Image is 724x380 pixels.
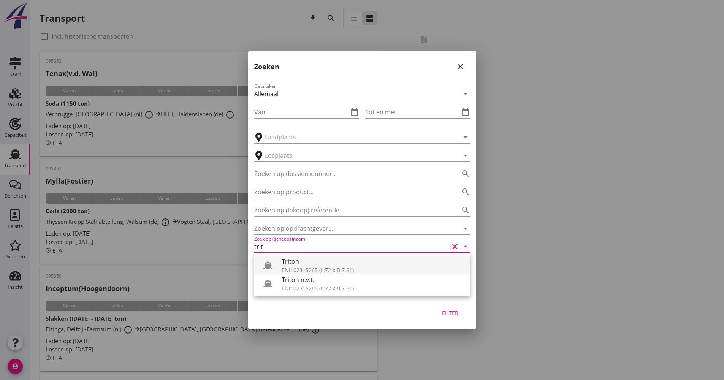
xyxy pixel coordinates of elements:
[461,187,470,196] i: search
[440,309,461,317] div: Filter
[282,266,464,274] div: ENI: 02315265 (L:72 x B:7.61)
[265,149,449,161] input: Losplaats
[254,90,279,97] div: Allemaal
[461,242,470,251] i: arrow_drop_down
[254,204,449,216] input: Zoeken op (inkoop) referentie…
[254,106,349,118] input: Van
[254,62,279,72] h2: Zoeken
[282,275,464,284] div: Triton n.v.t.
[461,151,470,160] i: arrow_drop_down
[461,169,470,178] i: search
[461,224,470,233] i: arrow_drop_down
[254,168,449,180] input: Zoeken op dossiernummer...
[461,133,470,142] i: arrow_drop_down
[365,106,459,118] input: Tot en met
[350,108,359,117] i: date_range
[450,242,459,251] i: clear
[254,241,449,253] input: Zoek op (scheeps)naam
[254,186,449,198] input: Zoeken op product...
[282,284,464,292] div: ENI: 02315265 (L:72 x B:7.61)
[461,89,470,98] i: arrow_drop_down
[282,257,464,266] div: Triton
[434,306,467,320] button: Filter
[461,206,470,215] i: search
[254,222,449,234] input: Zoeken op opdrachtgever...
[265,131,449,143] input: Laadplaats
[461,108,470,117] i: date_range
[456,62,465,71] i: close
